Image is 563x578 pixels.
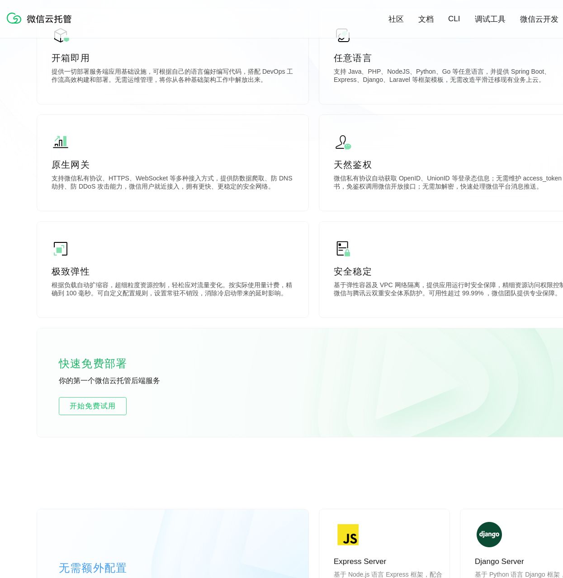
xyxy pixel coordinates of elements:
p: 开箱即用 [52,52,294,64]
p: Express Server [334,556,442,567]
a: 微信云开发 [520,14,558,24]
p: 极致弹性 [52,265,294,278]
p: 原生网关 [52,158,294,171]
p: 提供一切部署服务端应用基础设施，可根据自己的语言偏好编写代码，搭配 DevOps 工作流高效构建和部署。无需运维管理，将你从各种基础架构工作中解放出来。 [52,68,294,86]
span: 开始免费试用 [59,401,126,412]
a: 文档 [418,14,434,24]
a: 微信云托管 [5,21,77,28]
p: 支持微信私有协议、HTTPS、WebSocket 等多种接入方式，提供防数据爬取、防 DNS 劫持、防 DDoS 攻击能力，微信用户就近接入，拥有更快、更稳定的安全网络。 [52,175,294,193]
p: 你的第一个微信云托管后端服务 [59,376,194,386]
img: 微信云托管 [5,9,77,27]
a: 社区 [388,14,404,24]
p: 根据负载自动扩缩容，超细粒度资源控制，轻松应对流量变化。按实际使用量计费，精确到 100 毫秒。可自定义配置规则，设置常驻不销毁，消除冷启动带来的延时影响。 [52,281,294,299]
a: CLI [448,14,460,24]
a: 调试工具 [475,14,506,24]
p: 无需额外配置 [59,559,194,577]
p: 快速免费部署 [59,355,149,373]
